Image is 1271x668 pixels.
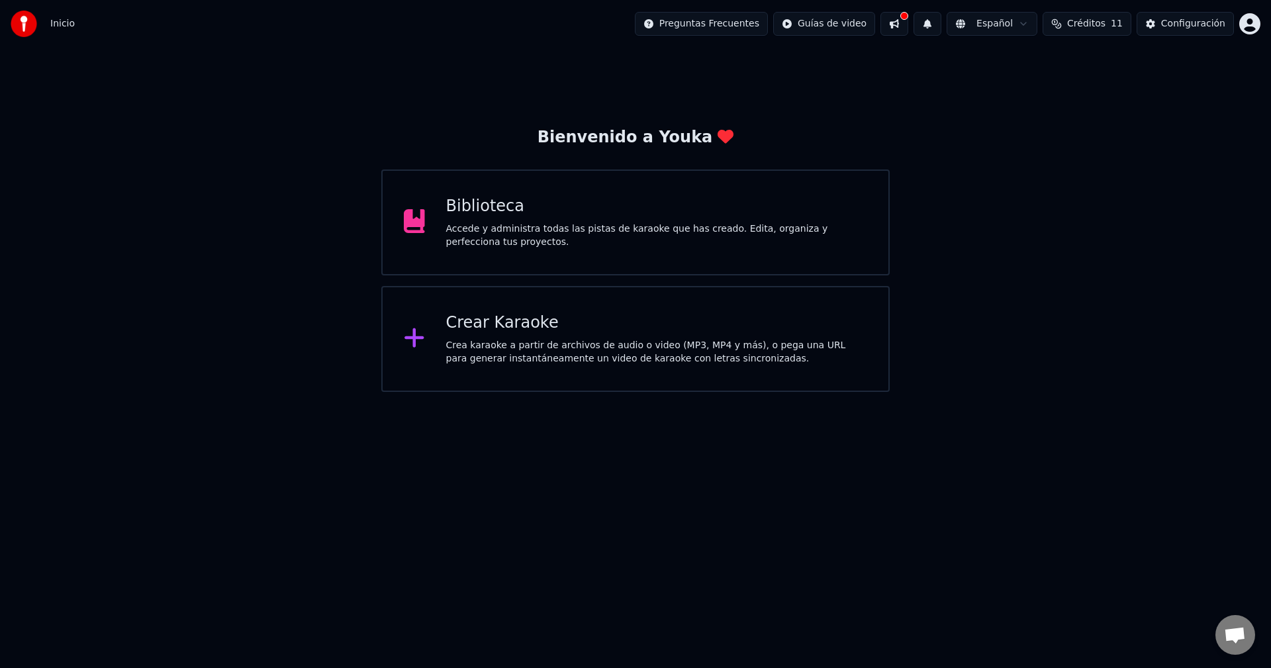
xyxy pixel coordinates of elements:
[1215,615,1255,655] div: Chat abierto
[446,222,868,249] div: Accede y administra todas las pistas de karaoke que has creado. Edita, organiza y perfecciona tus...
[773,12,875,36] button: Guías de video
[635,12,768,36] button: Preguntas Frecuentes
[1111,17,1123,30] span: 11
[50,17,75,30] nav: breadcrumb
[1067,17,1106,30] span: Créditos
[446,339,868,365] div: Crea karaoke a partir de archivos de audio o video (MP3, MP4 y más), o pega una URL para generar ...
[538,127,734,148] div: Bienvenido a Youka
[1043,12,1131,36] button: Créditos11
[11,11,37,37] img: youka
[446,312,868,334] div: Crear Karaoke
[1137,12,1234,36] button: Configuración
[1161,17,1225,30] div: Configuración
[50,17,75,30] span: Inicio
[446,196,868,217] div: Biblioteca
